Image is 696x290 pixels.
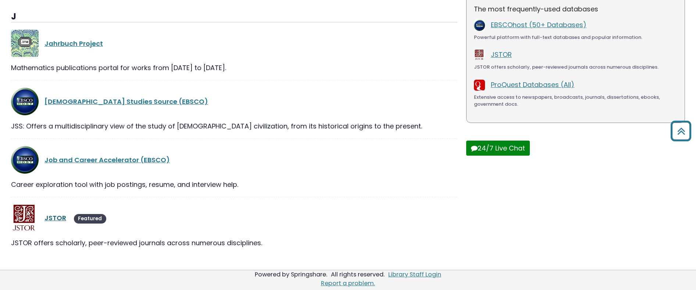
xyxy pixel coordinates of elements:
div: Mathematics publications portal for works from [DATE] to [DATE]. [11,63,457,73]
div: Extensive access to newspapers, broadcasts, journals, dissertations, ebooks, government docs. [474,94,677,108]
a: Job and Career Accelerator (EBSCO) [44,155,170,164]
button: 24/7 Live Chat [466,141,530,156]
a: ProQuest Databases (All) [491,80,574,89]
div: JSS: Offers a multidisciplinary view of the study of [DEMOGRAPHIC_DATA] civilization, from its hi... [11,121,457,131]
div: JSTOR offers scholarly, peer-reviewed journals across numerous disciplines. [474,64,677,71]
div: JSTOR offers scholarly, peer-reviewed journals across numerous disciplines. [11,238,457,248]
div: Powered by Springshare. [254,270,328,279]
a: Report a problem. [321,279,375,287]
a: JSTOR [491,50,512,59]
a: EBSCOhost (50+ Databases) [491,20,586,29]
a: JSTOR [44,213,66,222]
div: Career exploration tool with job postings, resume, and interview help. [11,180,457,189]
div: Powerful platform with full-text databases and popular information. [474,34,677,41]
a: [DEMOGRAPHIC_DATA] Studies Source (EBSCO) [44,97,208,106]
h3: J [11,11,457,22]
div: All rights reserved. [330,270,386,279]
a: Library Staff Login [388,270,441,279]
a: Back to Top [668,124,694,138]
p: The most frequently-used databases [474,4,677,14]
span: Featured [74,214,106,224]
a: Jahrbuch Project [44,39,103,48]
